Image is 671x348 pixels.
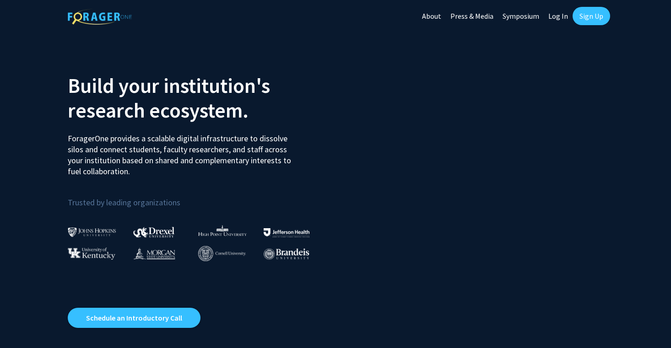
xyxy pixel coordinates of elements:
[198,225,247,236] img: High Point University
[198,246,246,261] img: Cornell University
[68,247,115,260] img: University of Kentucky
[133,227,174,237] img: Drexel University
[68,308,200,328] a: Opens in a new tab
[68,126,298,177] p: ForagerOne provides a scalable digital infrastructure to dissolve silos and connect students, fac...
[68,9,132,25] img: ForagerOne Logo
[264,248,309,260] img: Brandeis University
[68,73,329,123] h2: Build your institution's research ecosystem.
[68,227,116,237] img: Johns Hopkins University
[68,184,329,209] p: Trusted by leading organizations
[264,228,309,237] img: Thomas Jefferson University
[573,7,610,25] a: Sign Up
[133,247,175,259] img: Morgan State University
